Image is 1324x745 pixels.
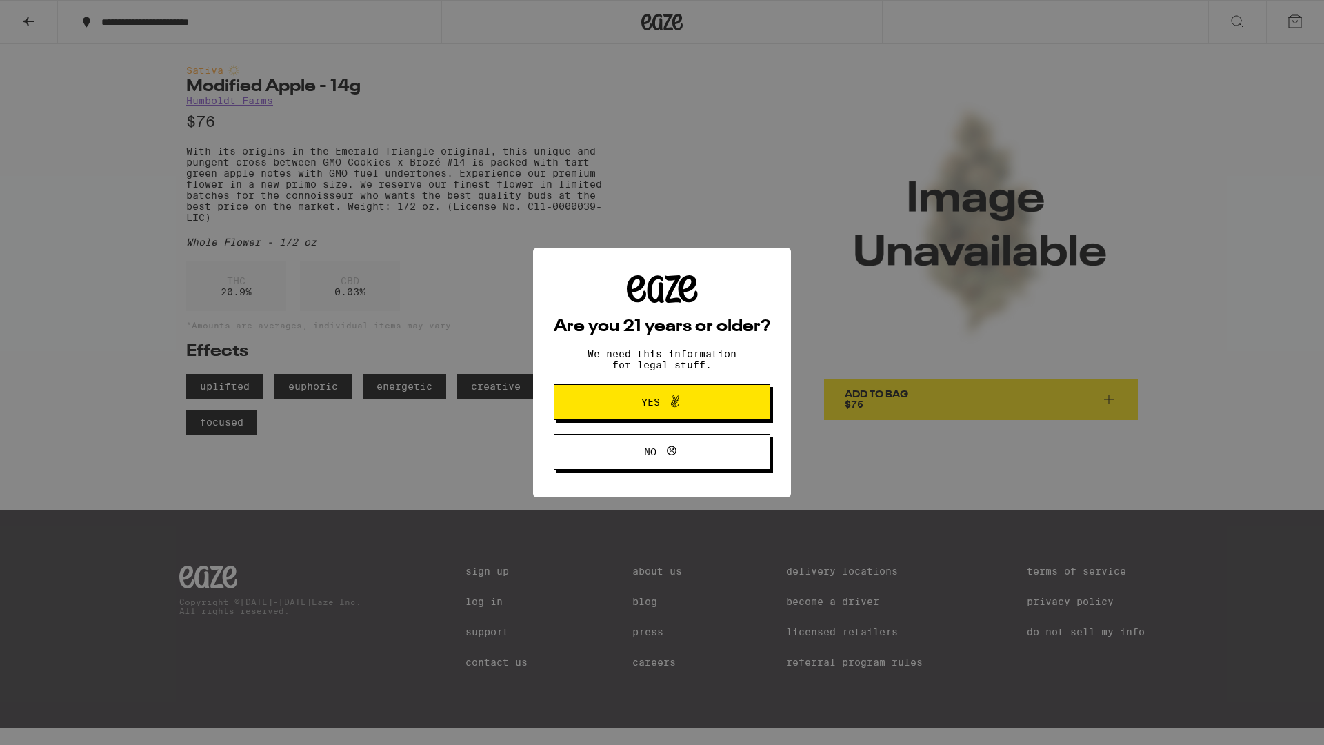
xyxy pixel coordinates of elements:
p: We need this information for legal stuff. [576,348,748,370]
span: Yes [641,397,660,407]
button: No [554,434,770,470]
button: Yes [554,384,770,420]
span: No [644,447,656,457]
h2: Are you 21 years or older? [554,319,770,335]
